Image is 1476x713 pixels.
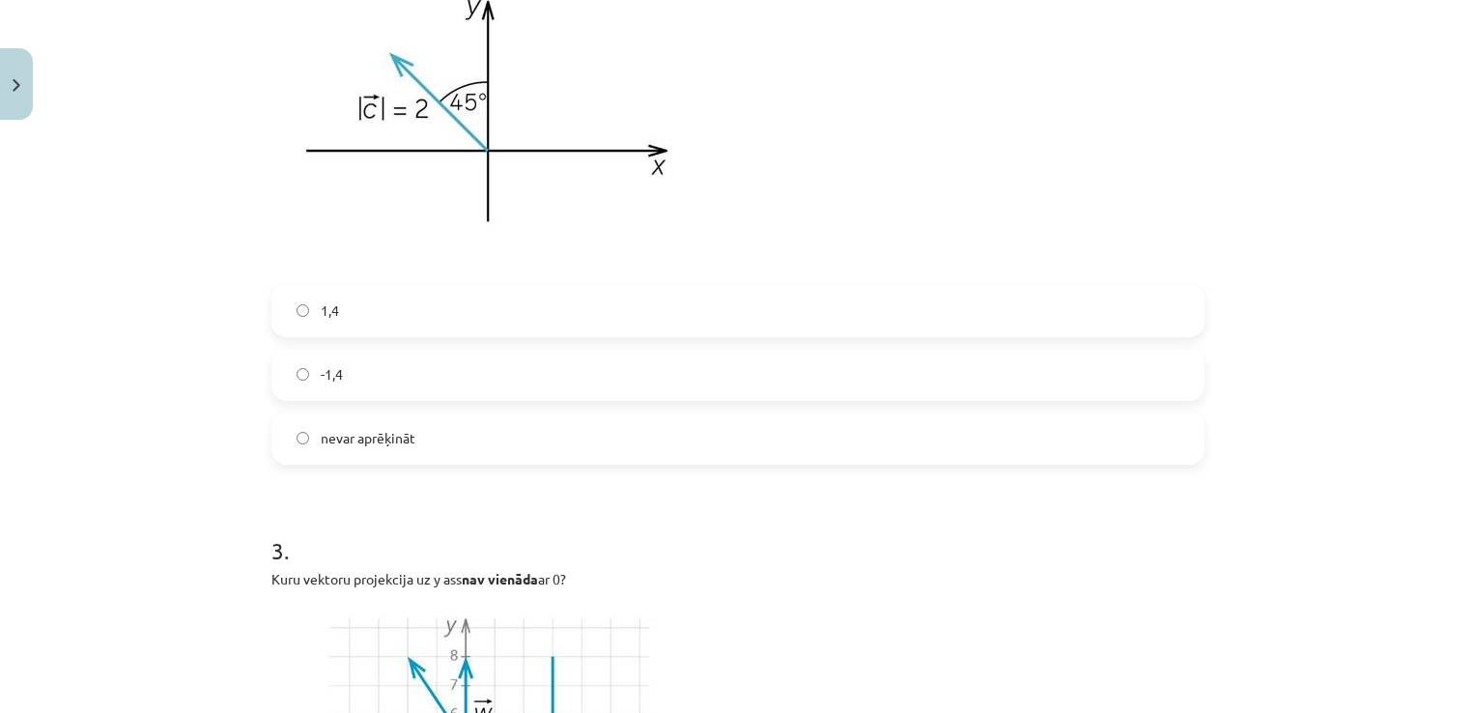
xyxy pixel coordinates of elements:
input: -1,4 [297,368,309,381]
span: nevar aprēķināt [321,428,415,448]
p: Kuru vektoru projekcija uz y ass ar 0? [271,569,1205,589]
span: -1,4 [321,364,343,385]
input: 1,4 [297,304,309,317]
h1: 3 . [271,503,1205,563]
input: nevar aprēķināt [297,432,309,444]
strong: nav vienāda [462,570,538,587]
span: 1,4 [321,300,339,321]
img: icon-close-lesson-0947bae3869378f0d4975bcd49f059093ad1ed9edebbc8119c70593378902aed.svg [13,79,20,92]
